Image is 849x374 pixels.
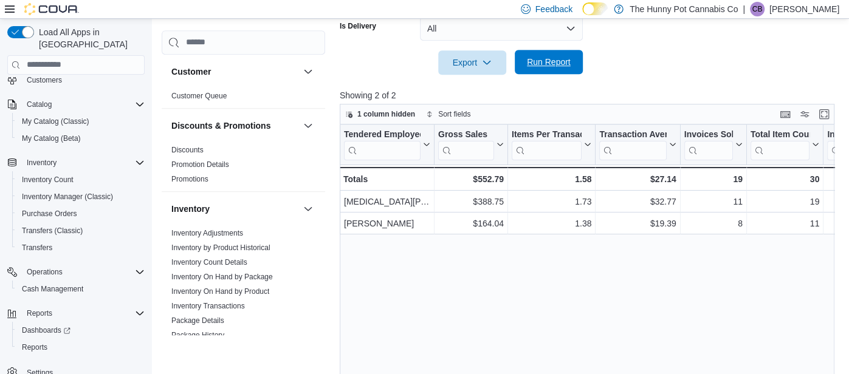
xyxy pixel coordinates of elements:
[27,100,52,109] span: Catalog
[512,129,582,160] div: Items Per Transaction
[171,302,245,310] a: Inventory Transactions
[22,226,83,236] span: Transfers (Classic)
[171,273,273,281] a: Inventory On Hand by Package
[527,56,571,68] span: Run Report
[2,71,150,89] button: Customers
[438,129,504,160] button: Gross Sales
[17,189,145,204] span: Inventory Manager (Classic)
[17,223,88,238] a: Transfers (Classic)
[751,129,809,140] div: Total Item Count
[438,129,494,160] div: Gross Sales
[817,107,831,121] button: Enter fullscreen
[2,154,150,171] button: Inventory
[171,160,229,169] a: Promotion Details
[12,205,150,222] button: Purchase Orders
[22,155,145,170] span: Inventory
[171,66,298,78] button: Customer
[751,129,819,160] button: Total Item Count
[17,206,145,221] span: Purchase Orders
[22,209,77,219] span: Purchase Orders
[171,316,224,325] a: Package Details
[340,89,839,101] p: Showing 2 of 2
[22,306,57,321] button: Reports
[684,194,742,209] div: 11
[22,306,145,321] span: Reports
[22,73,67,87] a: Customers
[171,287,269,296] span: Inventory On Hand by Product
[171,91,227,101] span: Customer Queue
[684,172,742,186] div: 19
[171,316,224,325] span: Package Details
[752,2,763,16] span: CB
[17,172,78,187] a: Inventory Count
[512,129,582,140] div: Items Per Transaction
[22,72,145,87] span: Customers
[17,131,86,146] a: My Catalog (Beta)
[438,194,504,209] div: $388.75
[421,107,475,121] button: Sort fields
[17,240,57,255] a: Transfers
[751,194,819,209] div: 19
[17,340,145,355] span: Reports
[2,263,150,280] button: Operations
[599,129,666,140] div: Transaction Average
[171,243,270,253] span: Inventory by Product Historical
[171,92,227,100] a: Customer Queue
[22,97,145,112] span: Catalog
[12,113,150,130] button: My Catalog (Classic)
[171,203,298,215] button: Inventory
[301,202,315,216] button: Inventory
[171,120,298,132] button: Discounts & Promotions
[512,129,592,160] button: Items Per Transaction
[344,129,421,140] div: Tendered Employee
[22,97,57,112] button: Catalog
[445,50,499,75] span: Export
[301,118,315,133] button: Discounts & Promotions
[438,216,504,231] div: $164.04
[171,174,208,184] span: Promotions
[22,265,67,279] button: Operations
[17,282,88,296] a: Cash Management
[340,21,376,31] label: Is Delivery
[582,2,608,15] input: Dark Mode
[171,203,210,215] h3: Inventory
[769,2,839,16] p: [PERSON_NAME]
[751,172,819,186] div: 30
[582,15,583,16] span: Dark Mode
[12,280,150,297] button: Cash Management
[778,107,792,121] button: Keyboard shortcuts
[171,301,245,311] span: Inventory Transactions
[344,129,421,160] div: Tendered Employee
[27,308,52,318] span: Reports
[17,114,94,129] a: My Catalog (Classic)
[22,175,74,185] span: Inventory Count
[750,2,765,16] div: Cameron Bennett-Stewart
[22,325,70,335] span: Dashboards
[34,26,145,50] span: Load All Apps in [GEOGRAPHIC_DATA]
[171,66,211,78] h3: Customer
[17,323,75,338] a: Dashboards
[515,50,583,74] button: Run Report
[22,284,83,294] span: Cash Management
[171,228,243,238] span: Inventory Adjustments
[17,282,145,296] span: Cash Management
[438,50,506,75] button: Export
[340,107,420,121] button: 1 column hidden
[438,172,504,186] div: $552.79
[171,330,224,340] span: Package History
[599,194,676,209] div: $32.77
[344,194,430,209] div: [MEDICAL_DATA][PERSON_NAME]
[27,267,63,277] span: Operations
[17,114,145,129] span: My Catalog (Classic)
[171,272,273,282] span: Inventory On Hand by Package
[12,130,150,147] button: My Catalog (Beta)
[12,171,150,188] button: Inventory Count
[344,216,430,231] div: [PERSON_NAME]
[512,194,592,209] div: 1.73
[751,129,809,160] div: Total Item Count
[797,107,812,121] button: Display options
[171,331,224,339] a: Package History
[171,146,204,154] a: Discounts
[2,305,150,322] button: Reports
